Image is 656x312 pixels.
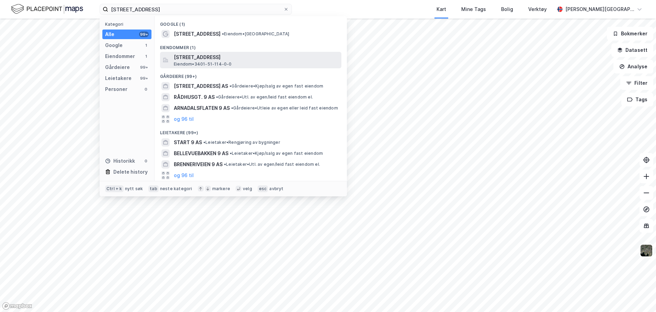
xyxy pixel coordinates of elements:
[105,63,130,71] div: Gårdeiere
[155,16,347,28] div: Google (1)
[174,171,194,180] button: og 96 til
[139,32,149,37] div: 99+
[105,41,123,49] div: Google
[258,185,268,192] div: esc
[155,68,347,81] div: Gårdeiere (99+)
[216,94,313,100] span: Gårdeiere • Utl. av egen/leid fast eiendom el.
[143,54,149,59] div: 1
[148,185,159,192] div: tab
[224,162,320,167] span: Leietaker • Utl. av egen/leid fast eiendom el.
[155,39,347,52] div: Eiendommer (1)
[174,115,194,123] button: og 96 til
[613,60,653,73] button: Analyse
[203,140,205,145] span: •
[224,162,226,167] span: •
[437,5,446,13] div: Kart
[230,151,323,156] span: Leietaker • Kjøp/salg av egen fast eiendom
[174,104,230,112] span: ARNADALSFLATEN 9 AS
[11,3,83,15] img: logo.f888ab2527a4732fd821a326f86c7f29.svg
[105,52,135,60] div: Eiendommer
[105,157,135,165] div: Historikk
[622,279,656,312] iframe: Chat Widget
[269,186,283,192] div: avbryt
[174,138,202,147] span: START 9 AS
[2,302,32,310] a: Mapbox homepage
[174,82,228,90] span: [STREET_ADDRESS] AS
[105,85,127,93] div: Personer
[621,93,653,106] button: Tags
[113,168,148,176] div: Delete history
[461,5,486,13] div: Mine Tags
[565,5,634,13] div: [PERSON_NAME][GEOGRAPHIC_DATA]
[607,27,653,41] button: Bokmerker
[203,140,280,145] span: Leietaker • Rengjøring av bygninger
[620,76,653,90] button: Filter
[105,22,151,27] div: Kategori
[231,105,338,111] span: Gårdeiere • Utleie av egen eller leid fast eiendom
[139,65,149,70] div: 99+
[243,186,252,192] div: velg
[229,83,323,89] span: Gårdeiere • Kjøp/salg av egen fast eiendom
[143,158,149,164] div: 0
[611,43,653,57] button: Datasett
[143,86,149,92] div: 0
[105,74,132,82] div: Leietakere
[212,186,230,192] div: markere
[216,94,218,100] span: •
[622,279,656,312] div: Kontrollprogram for chat
[143,43,149,48] div: 1
[640,244,653,257] img: 9k=
[174,93,215,101] span: RÅDHUSGT. 9 AS
[174,160,223,169] span: BRENNERIVEIEN 9 AS
[139,76,149,81] div: 99+
[231,105,233,111] span: •
[108,4,283,14] input: Søk på adresse, matrikkel, gårdeiere, leietakere eller personer
[222,31,289,37] span: Eiendom • [GEOGRAPHIC_DATA]
[174,149,228,158] span: BELLEVUEBAKKEN 9 AS
[125,186,143,192] div: nytt søk
[105,30,114,38] div: Alle
[160,186,192,192] div: neste kategori
[174,61,232,67] span: Eiendom • 3401-51-114-0-0
[528,5,547,13] div: Verktøy
[229,83,231,89] span: •
[174,53,339,61] span: [STREET_ADDRESS]
[501,5,513,13] div: Bolig
[155,125,347,137] div: Leietakere (99+)
[222,31,224,36] span: •
[174,30,220,38] span: [STREET_ADDRESS]
[230,151,232,156] span: •
[105,185,124,192] div: Ctrl + k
